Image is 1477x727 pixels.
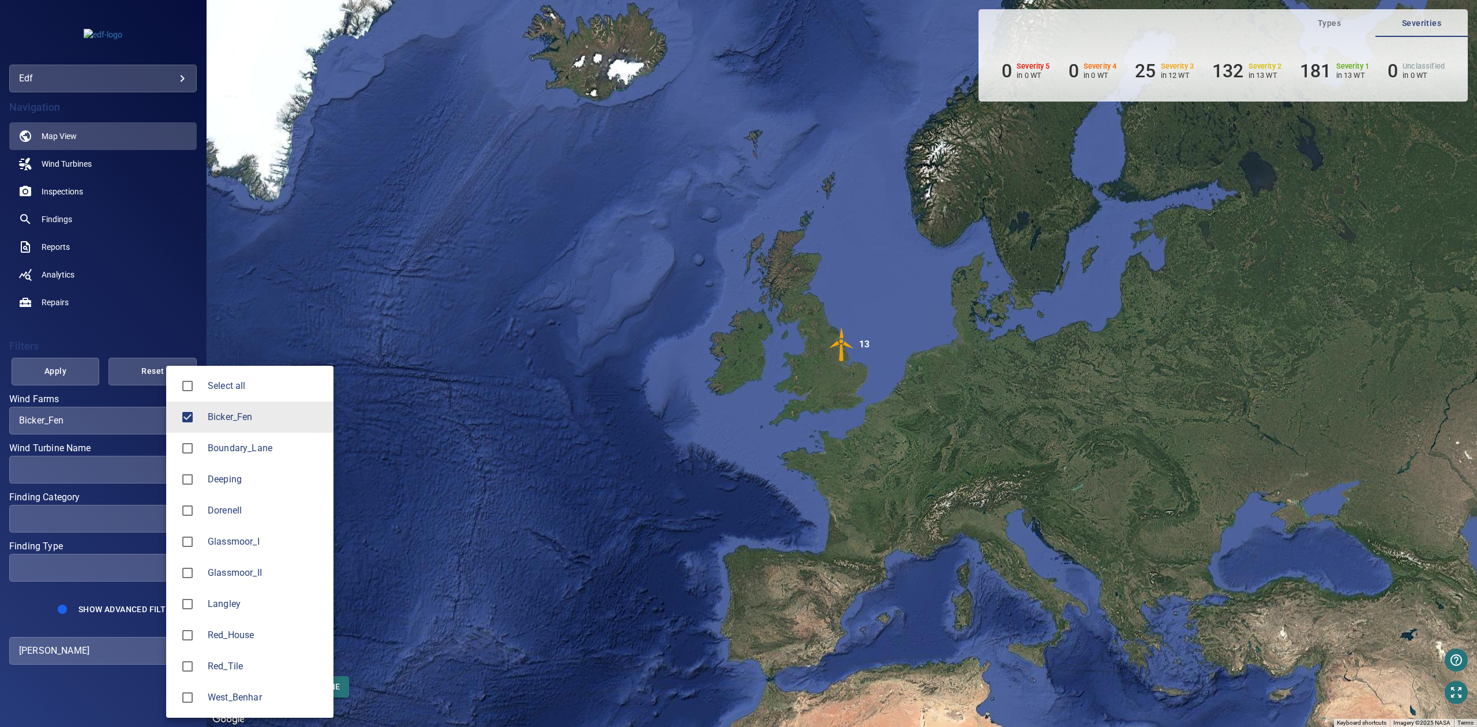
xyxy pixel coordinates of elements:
[175,405,200,429] span: Bicker_Fen
[208,566,324,580] span: Glassmoor_II
[208,379,324,393] span: Select all
[208,535,324,549] span: Glassmoor_I
[208,504,324,518] span: Dorenell
[208,473,324,486] span: Deeping
[208,504,324,518] div: Wind Farms Dorenell
[208,597,324,611] div: Wind Farms Langley
[208,691,324,704] div: Wind Farms West_Benhar
[208,441,324,455] div: Wind Farms Boundary_Lane
[208,628,324,642] div: Wind Farms Red_House
[166,366,333,718] ul: Bicker_Fen
[175,561,200,585] span: Glassmoor_II
[208,441,324,455] span: Boundary_Lane
[208,535,324,549] div: Wind Farms Glassmoor_I
[175,685,200,710] span: West_Benhar
[175,654,200,679] span: Red_Tile
[208,628,324,642] span: Red_House
[175,436,200,460] span: Boundary_Lane
[208,566,324,580] div: Wind Farms Glassmoor_II
[208,659,324,673] div: Wind Farms Red_Tile
[175,530,200,554] span: Glassmoor_I
[208,410,324,424] span: Bicker_Fen
[208,410,324,424] div: Wind Farms Bicker_Fen
[175,499,200,523] span: Dorenell
[208,659,324,673] span: Red_Tile
[175,623,200,647] span: Red_House
[208,473,324,486] div: Wind Farms Deeping
[208,597,324,611] span: Langley
[175,592,200,616] span: Langley
[175,467,200,492] span: Deeping
[208,691,324,704] span: West_Benhar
